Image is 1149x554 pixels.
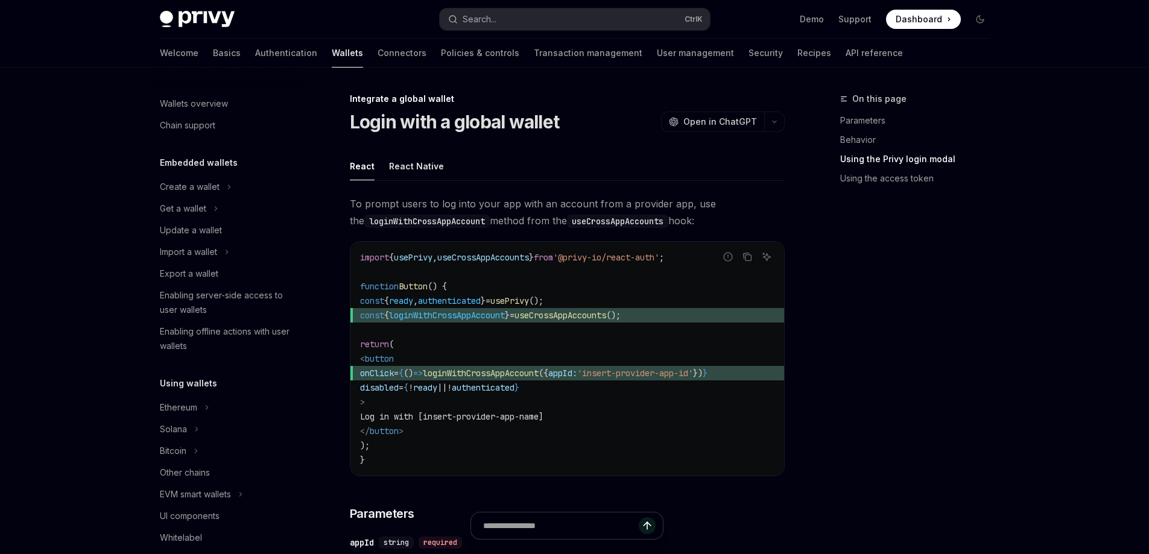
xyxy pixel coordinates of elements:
[160,487,231,502] div: EVM smart wallets
[160,156,238,170] h5: Embedded wallets
[160,509,220,523] div: UI components
[360,295,384,306] span: const
[886,10,961,29] a: Dashboard
[797,39,831,68] a: Recipes
[749,39,783,68] a: Security
[350,152,375,180] div: React
[150,505,305,527] a: UI components
[150,198,305,219] button: Toggle Get a wallet section
[428,281,447,292] span: () {
[360,455,365,465] span: }
[399,281,428,292] span: Button
[441,39,519,68] a: Policies & controls
[360,339,389,350] span: return
[350,93,785,105] div: Integrate a global wallet
[408,382,413,393] span: !
[150,397,305,418] button: Toggle Ethereum section
[350,505,414,522] span: Parameters
[389,339,394,350] span: (
[440,8,710,30] button: Open search
[486,295,490,306] span: =
[418,295,481,306] span: authenticated
[160,465,210,480] div: Other chains
[437,252,529,263] span: useCrossAppAccounts
[160,201,206,216] div: Get a wallet
[150,176,305,198] button: Toggle Create a wallet section
[514,310,606,321] span: useCrossAppAccounts
[394,368,399,379] span: =
[150,115,305,136] a: Chain support
[840,169,999,188] a: Using the access token
[389,152,444,180] div: React Native
[150,483,305,505] button: Toggle EVM smart wallets section
[160,223,222,238] div: Update a wallet
[404,368,413,379] span: ()
[739,249,755,265] button: Copy the contents from the code block
[150,418,305,440] button: Toggle Solana section
[534,39,642,68] a: Transaction management
[399,382,404,393] span: =
[413,368,423,379] span: =>
[360,382,399,393] span: disabled
[659,252,664,263] span: ;
[150,527,305,549] a: Whitelabel
[160,530,202,545] div: Whitelabel
[213,39,241,68] a: Basics
[160,288,297,317] div: Enabling server-side access to user wallets
[160,118,215,133] div: Chain support
[150,462,305,483] a: Other chains
[896,13,942,25] span: Dashboard
[529,295,543,306] span: ();
[534,252,553,263] span: from
[481,295,486,306] span: }
[150,321,305,357] a: Enabling offline actions with user wallets
[150,219,305,241] a: Update a wallet
[360,411,543,422] span: Log in with [insert-provider-app-name]
[852,92,907,106] span: On this page
[378,39,426,68] a: Connectors
[490,295,529,306] span: usePrivy
[365,353,394,364] span: button
[657,39,734,68] a: User management
[639,517,656,534] button: Send message
[160,266,218,281] div: Export a wallet
[389,252,394,263] span: {
[800,13,824,25] a: Demo
[840,150,999,169] a: Using the Privy login modal
[389,295,413,306] span: ready
[360,281,399,292] span: function
[160,400,197,415] div: Ethereum
[685,14,703,24] span: Ctrl K
[360,397,365,408] span: >
[160,245,217,259] div: Import a wallet
[160,324,297,353] div: Enabling offline actions with user wallets
[150,440,305,462] button: Toggle Bitcoin section
[432,252,437,263] span: ,
[150,241,305,263] button: Toggle Import a wallet section
[384,295,389,306] span: {
[399,426,404,436] span: >
[360,368,394,379] span: onClick
[846,39,903,68] a: API reference
[539,368,548,379] span: ({
[360,440,370,451] span: );
[150,93,305,115] a: Wallets overview
[447,382,452,393] span: !
[360,426,370,436] span: </
[394,252,432,263] span: usePrivy
[350,195,785,229] span: To prompt users to log into your app with an account from a provider app, use the method from the...
[404,382,408,393] span: {
[514,382,519,393] span: }
[350,111,560,133] h1: Login with a global wallet
[364,215,490,228] code: loginWithCrossAppAccount
[693,368,703,379] span: })
[838,13,872,25] a: Support
[150,285,305,321] a: Enabling server-side access to user wallets
[360,310,384,321] span: const
[548,368,577,379] span: appId:
[255,39,317,68] a: Authentication
[384,310,389,321] span: {
[720,249,736,265] button: Report incorrect code
[553,252,659,263] span: '@privy-io/react-auth'
[160,39,198,68] a: Welcome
